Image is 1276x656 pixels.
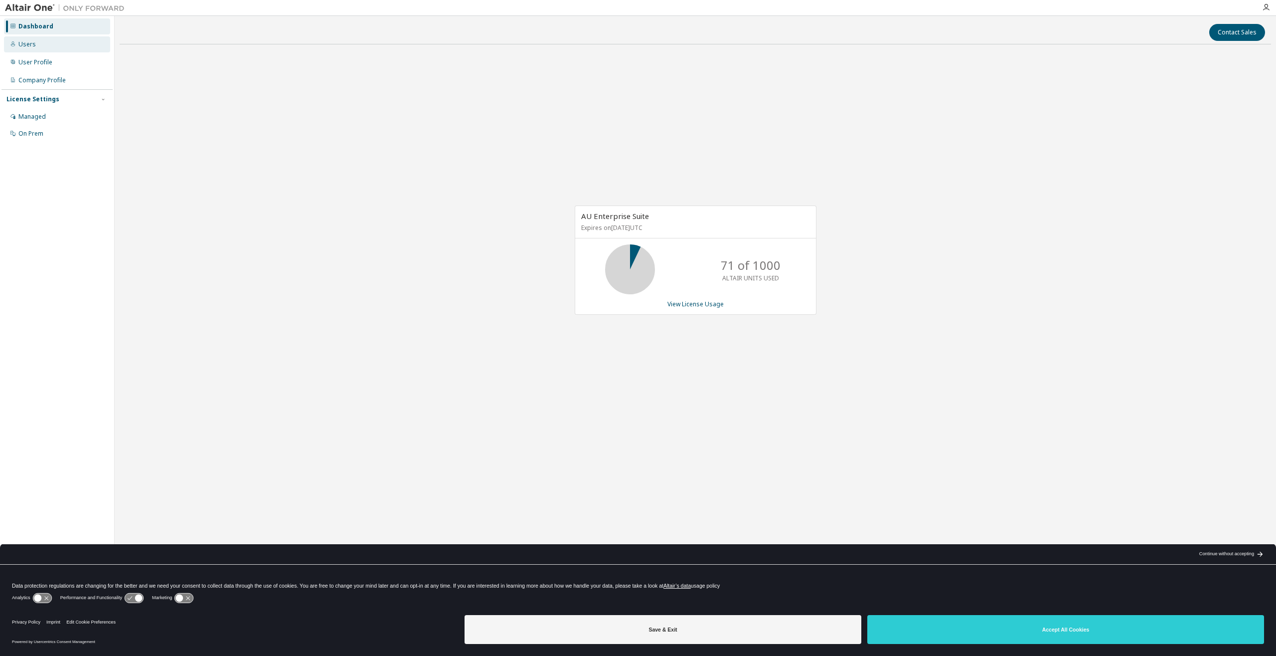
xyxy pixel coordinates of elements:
img: Altair One [5,3,130,13]
span: AU Enterprise Suite [581,211,649,221]
div: Company Profile [18,76,66,84]
p: 71 of 1000 [721,257,781,274]
p: ALTAIR UNITS USED [722,274,779,282]
div: On Prem [18,130,43,138]
div: Managed [18,113,46,121]
p: Expires on [DATE] UTC [581,223,807,232]
div: User Profile [18,58,52,66]
div: License Settings [6,95,59,103]
button: Contact Sales [1209,24,1265,41]
div: Dashboard [18,22,53,30]
div: Users [18,40,36,48]
a: View License Usage [667,300,724,308]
